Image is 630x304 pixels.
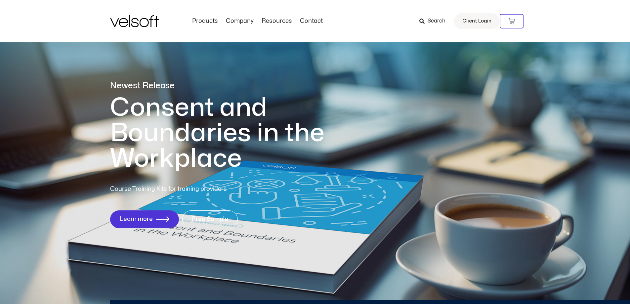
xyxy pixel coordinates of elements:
[110,95,352,171] h1: Consent and Boundaries in the Workplace
[188,18,327,25] nav: Menu
[110,210,179,228] a: Learn more
[110,185,275,194] p: Course Training Kits for training providers
[110,15,159,27] img: Velsoft Training Materials
[419,16,450,27] a: Search
[428,17,445,25] span: Search
[182,210,238,228] a: Free Sample
[120,216,153,223] span: Learn more
[462,17,491,25] span: Client Login
[192,216,228,223] span: Free Sample
[258,18,296,25] a: ResourcesMenu Toggle
[454,13,500,29] a: Client Login
[110,80,352,92] p: Newest Release
[188,18,222,25] a: ProductsMenu Toggle
[222,18,258,25] a: CompanyMenu Toggle
[296,18,327,25] a: ContactMenu Toggle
